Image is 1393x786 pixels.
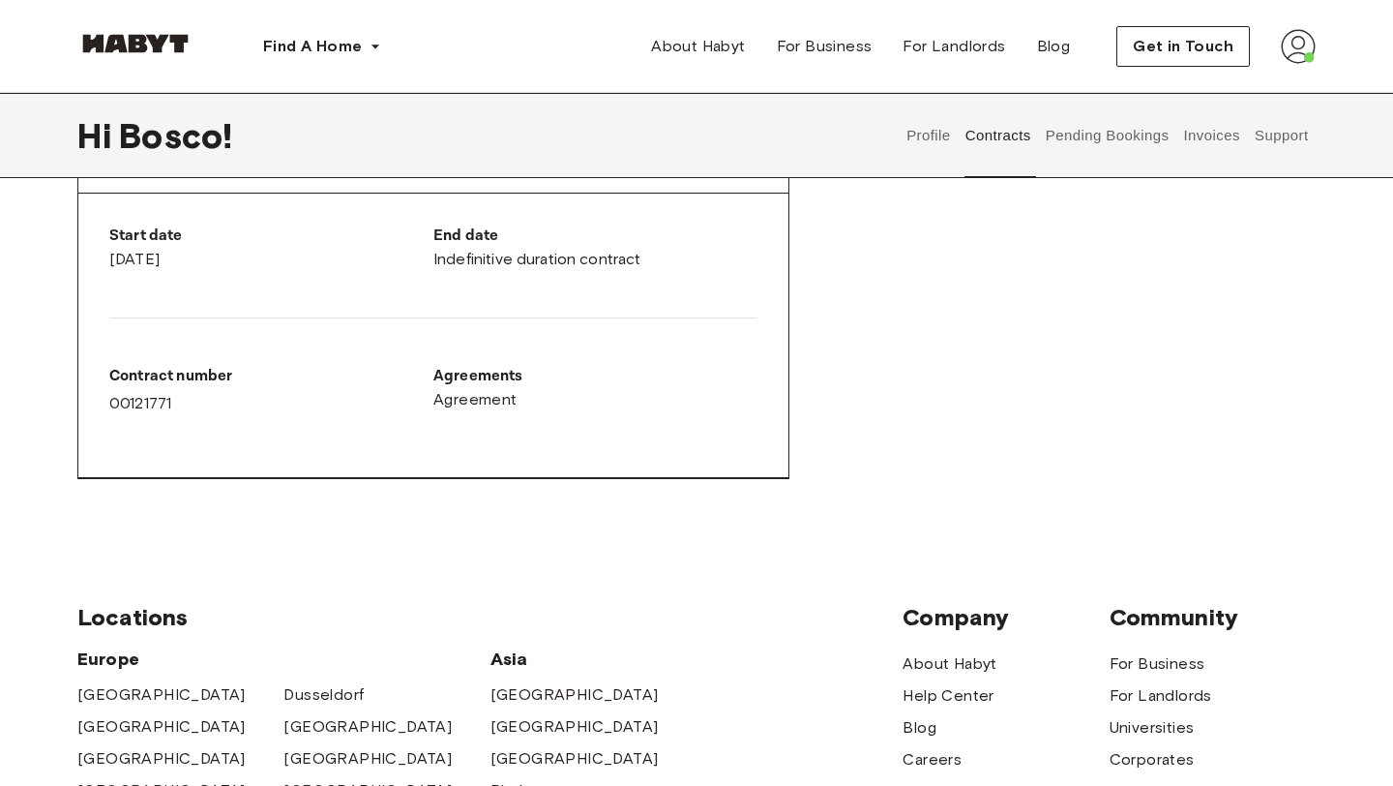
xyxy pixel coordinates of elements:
span: Europe [77,648,490,671]
a: For Business [761,27,888,66]
span: Blog [1037,35,1071,58]
p: Contract number [109,365,433,388]
button: Profile [904,93,954,178]
a: [GEOGRAPHIC_DATA] [77,715,246,739]
p: Start date [109,225,433,248]
div: [DATE] [109,225,433,271]
span: Hi [77,115,119,156]
img: avatar [1281,29,1316,64]
a: Universities [1110,716,1195,740]
span: Locations [77,603,903,632]
a: For Landlords [1110,684,1212,708]
a: [GEOGRAPHIC_DATA] [77,747,246,771]
a: Dusseldorf [283,683,364,707]
a: [GEOGRAPHIC_DATA] [490,715,659,739]
button: Find A Home [248,27,397,66]
a: Careers [903,748,962,771]
div: 00121771 [109,365,433,415]
a: [GEOGRAPHIC_DATA] [283,715,452,739]
img: Habyt [77,34,193,53]
div: Indefinitive duration contract [433,225,757,271]
span: Community [1110,603,1316,632]
a: About Habyt [636,27,760,66]
button: Get in Touch [1116,26,1250,67]
a: [GEOGRAPHIC_DATA] [490,683,659,707]
p: End date [433,225,757,248]
button: Contracts [963,93,1033,178]
span: Agreement [433,388,518,411]
p: Agreements [433,365,757,388]
a: [GEOGRAPHIC_DATA] [77,683,246,707]
a: For Business [1110,652,1205,676]
a: Blog [1022,27,1086,66]
span: Bosco ! [119,115,232,156]
span: About Habyt [651,35,745,58]
a: Corporates [1110,748,1195,771]
button: Invoices [1181,93,1242,178]
div: user profile tabs [900,93,1316,178]
a: For Landlords [887,27,1021,66]
button: Support [1252,93,1311,178]
a: Help Center [903,684,993,708]
span: Get in Touch [1133,35,1233,58]
a: Agreement [433,388,757,411]
span: For Business [777,35,873,58]
button: Pending Bookings [1043,93,1171,178]
span: Company [903,603,1109,632]
span: Asia [490,648,696,671]
span: Find A Home [263,35,362,58]
a: About Habyt [903,652,996,676]
a: Blog [903,716,936,740]
a: [GEOGRAPHIC_DATA] [283,747,452,771]
a: [GEOGRAPHIC_DATA] [490,747,659,771]
span: For Landlords [903,35,1005,58]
